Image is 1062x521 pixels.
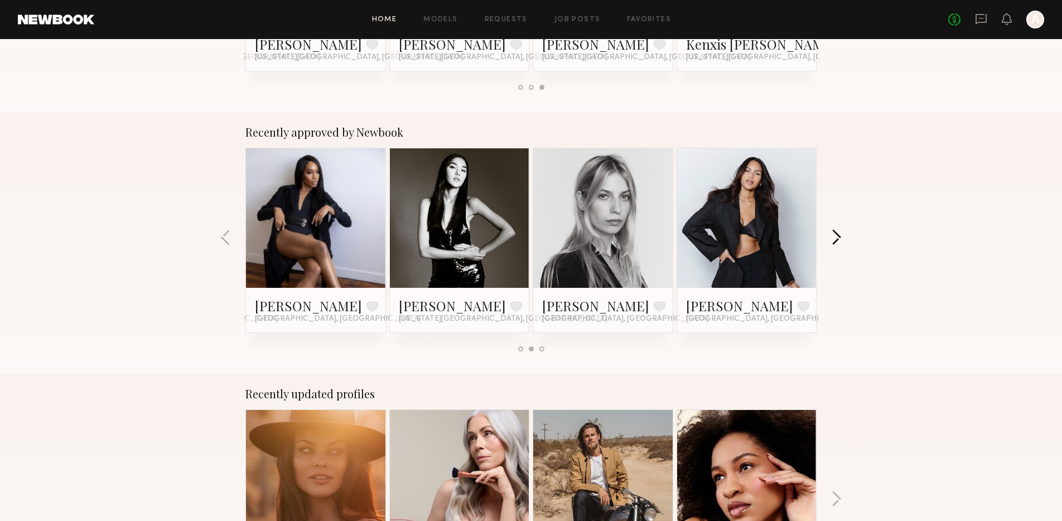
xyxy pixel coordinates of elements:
a: [PERSON_NAME] [542,297,649,315]
span: [GEOGRAPHIC_DATA], [GEOGRAPHIC_DATA] [542,315,708,324]
span: [US_STATE][GEOGRAPHIC_DATA], [GEOGRAPHIC_DATA] [542,53,751,62]
a: Models [423,16,457,23]
a: [PERSON_NAME] [542,35,649,53]
a: [PERSON_NAME] [399,35,506,53]
span: [GEOGRAPHIC_DATA], [GEOGRAPHIC_DATA] [686,315,852,324]
a: [PERSON_NAME] [255,297,362,315]
a: A [1026,11,1044,28]
span: [GEOGRAPHIC_DATA], [GEOGRAPHIC_DATA] [255,315,421,324]
a: Home [372,16,397,23]
a: Favorites [627,16,671,23]
a: Kenxis [PERSON_NAME] [686,35,837,53]
a: Job Posts [554,16,601,23]
a: [PERSON_NAME] [399,297,506,315]
span: [US_STATE][GEOGRAPHIC_DATA], [GEOGRAPHIC_DATA] [686,53,895,62]
span: [US_STATE][GEOGRAPHIC_DATA], [GEOGRAPHIC_DATA] [399,53,607,62]
div: Recently approved by Newbook [245,126,817,139]
div: Recently updated profiles [245,387,817,401]
a: Requests [485,16,528,23]
span: [US_STATE][GEOGRAPHIC_DATA], [GEOGRAPHIC_DATA] [255,53,464,62]
a: [PERSON_NAME] [686,297,793,315]
span: [US_STATE][GEOGRAPHIC_DATA], [GEOGRAPHIC_DATA] [399,315,607,324]
a: [PERSON_NAME] [255,35,362,53]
